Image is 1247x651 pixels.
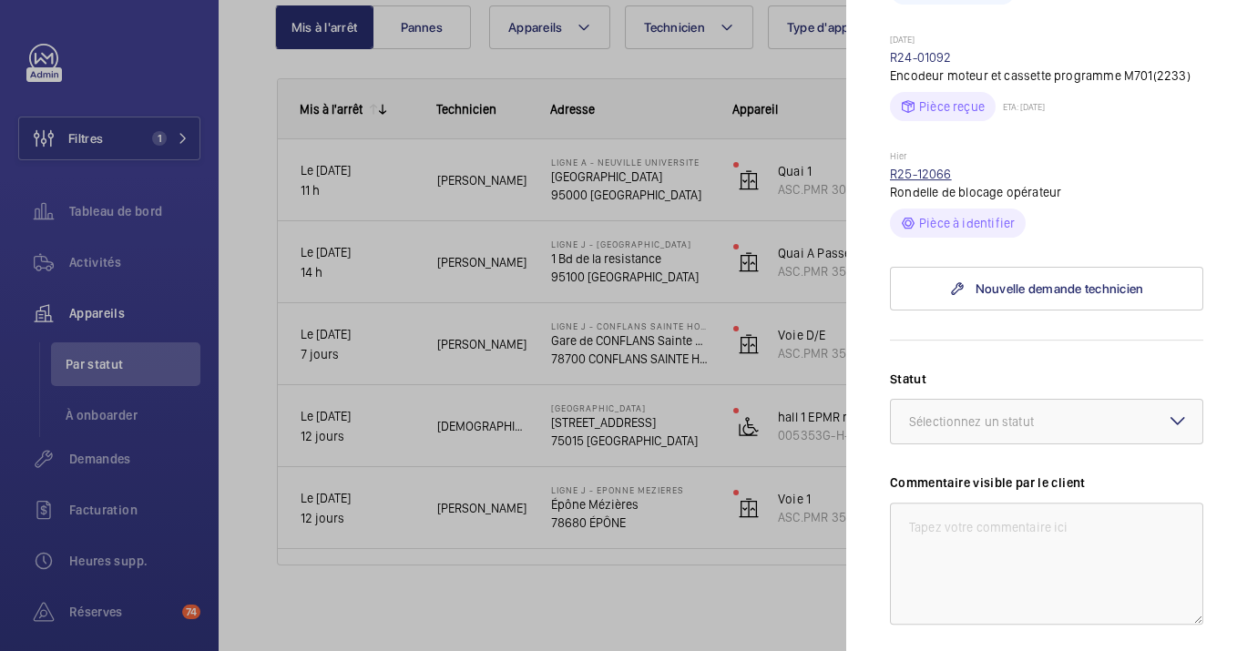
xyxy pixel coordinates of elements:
label: Statut [890,370,1203,388]
a: R24-01092 [890,50,952,65]
p: Hier [890,150,1203,165]
p: Encodeur moteur et cassette programme M701(2233) [890,66,1203,85]
p: [DATE] [890,34,1203,48]
a: R25-12066 [890,167,952,181]
p: Pièce à identifier [919,214,1015,232]
label: Commentaire visible par le client [890,473,1203,492]
a: Nouvelle demande technicien [890,267,1203,310]
p: ETA: [DATE] [996,101,1045,112]
div: Sélectionnez un statut [909,412,1079,431]
p: Rondelle de blocage opérateur [890,183,1203,201]
p: Pièce reçue [919,97,985,116]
